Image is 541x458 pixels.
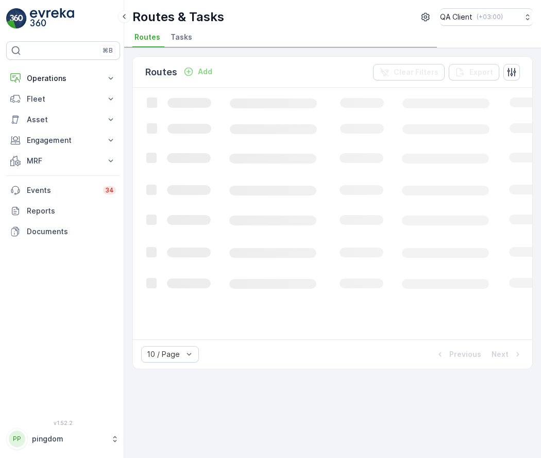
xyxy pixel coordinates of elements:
img: logo [6,8,27,29]
button: Asset [6,109,120,130]
p: Routes & Tasks [132,9,224,25]
p: Previous [449,349,481,359]
p: pingdom [32,434,106,444]
button: Engagement [6,130,120,151]
button: Next [491,348,524,361]
a: Reports [6,201,120,221]
div: PP [9,431,25,447]
button: MRF [6,151,120,171]
a: Events34 [6,180,120,201]
span: Routes [134,32,160,42]
button: Add [179,66,216,78]
p: Reports [27,206,116,216]
p: Documents [27,226,116,237]
a: Documents [6,221,120,242]
p: 34 [105,186,114,194]
p: Clear Filters [394,67,438,77]
p: Engagement [27,135,99,145]
p: Operations [27,73,99,84]
button: Previous [434,348,482,361]
button: Operations [6,68,120,89]
img: logo_light-DOdMpM7g.png [30,8,74,29]
p: Events [27,185,97,195]
p: Next [492,349,509,359]
span: v 1.52.2 [6,420,120,426]
p: Add [198,67,212,77]
p: Export [469,67,493,77]
span: Tasks [171,32,192,42]
button: Export [449,64,499,80]
button: Fleet [6,89,120,109]
p: MRF [27,156,99,166]
p: ( +03:00 ) [477,13,503,21]
p: Fleet [27,94,99,104]
p: QA Client [440,12,472,22]
button: Clear Filters [373,64,445,80]
p: Asset [27,114,99,125]
p: ⌘B [103,46,113,55]
button: QA Client(+03:00) [440,8,533,26]
p: Routes [145,65,177,79]
button: PPpingdom [6,428,120,450]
